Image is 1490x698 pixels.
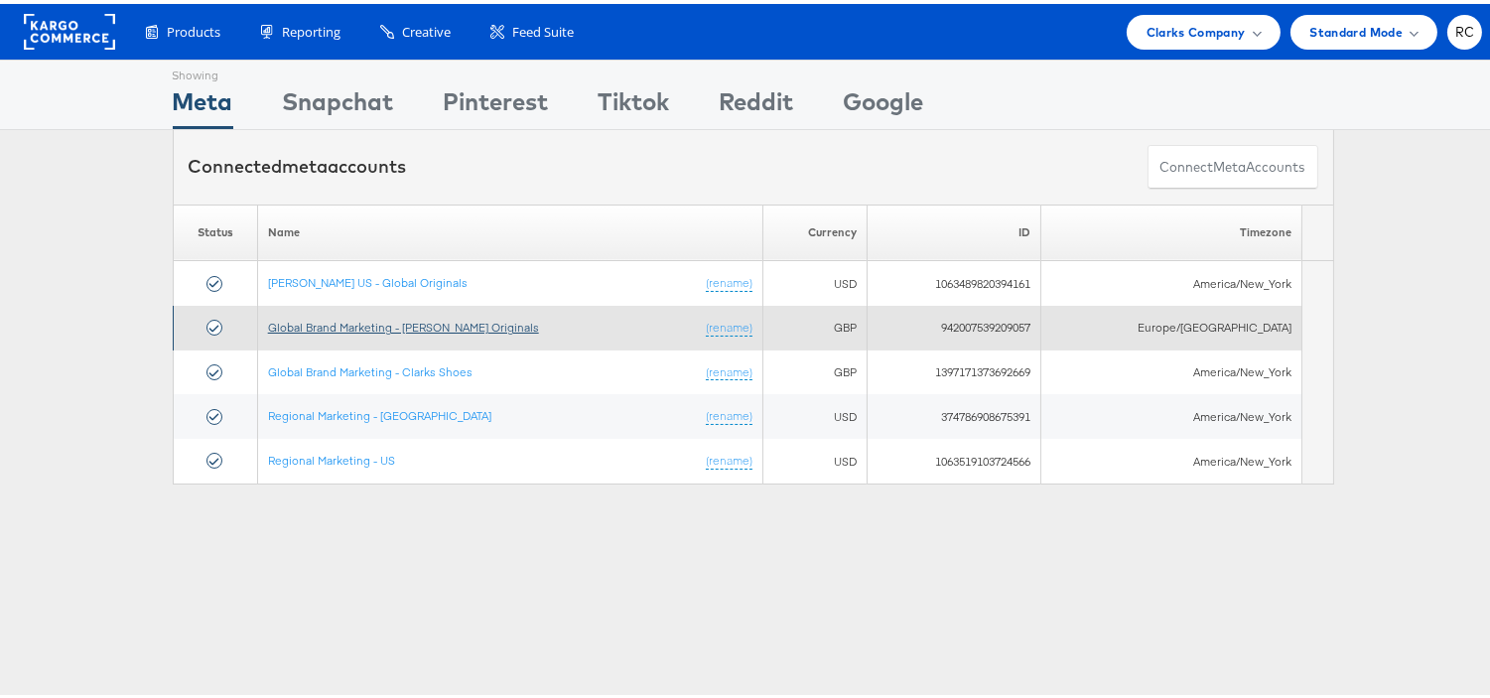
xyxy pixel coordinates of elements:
[402,19,451,38] span: Creative
[1040,435,1301,480] td: America/New_York
[763,390,868,435] td: USD
[268,449,395,464] a: Regional Marketing - US
[257,201,763,257] th: Name
[282,19,340,38] span: Reporting
[1040,302,1301,347] td: Europe/[GEOGRAPHIC_DATA]
[868,390,1041,435] td: 374786908675391
[763,257,868,302] td: USD
[1040,390,1301,435] td: America/New_York
[173,80,233,125] div: Meta
[283,151,329,174] span: meta
[173,201,257,257] th: Status
[1040,257,1301,302] td: America/New_York
[167,19,220,38] span: Products
[1455,22,1475,35] span: RC
[189,150,407,176] div: Connected accounts
[268,316,539,331] a: Global Brand Marketing - [PERSON_NAME] Originals
[283,80,394,125] div: Snapchat
[706,360,752,377] a: (rename)
[720,80,794,125] div: Reddit
[1147,18,1246,39] span: Clarks Company
[268,404,491,419] a: Regional Marketing - [GEOGRAPHIC_DATA]
[599,80,670,125] div: Tiktok
[1214,154,1247,173] span: meta
[1310,18,1403,39] span: Standard Mode
[868,347,1041,391] td: 1397171373692669
[173,57,233,80] div: Showing
[1148,141,1318,186] button: ConnectmetaAccounts
[763,347,868,391] td: GBP
[706,449,752,466] a: (rename)
[268,271,468,286] a: [PERSON_NAME] US - Global Originals
[706,316,752,333] a: (rename)
[763,302,868,347] td: GBP
[1040,347,1301,391] td: America/New_York
[444,80,549,125] div: Pinterest
[763,435,868,480] td: USD
[706,404,752,421] a: (rename)
[868,302,1041,347] td: 942007539209057
[512,19,574,38] span: Feed Suite
[1040,201,1301,257] th: Timezone
[868,257,1041,302] td: 1063489820394161
[868,435,1041,480] td: 1063519103724566
[868,201,1041,257] th: ID
[706,271,752,288] a: (rename)
[763,201,868,257] th: Currency
[844,80,924,125] div: Google
[268,360,473,375] a: Global Brand Marketing - Clarks Shoes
